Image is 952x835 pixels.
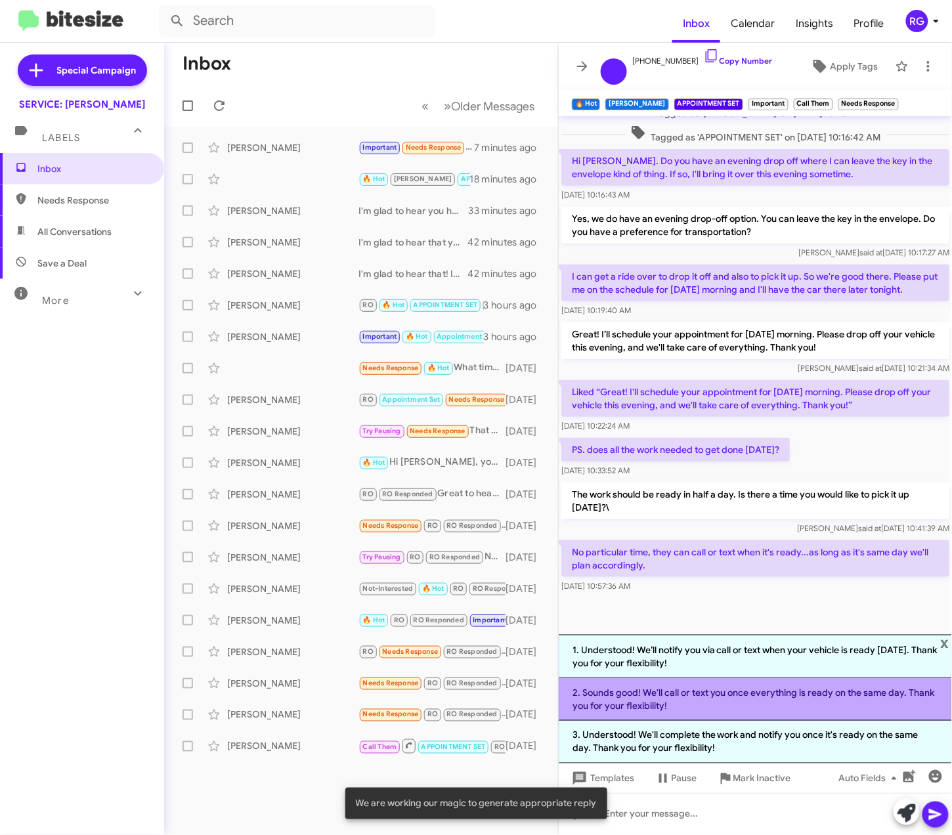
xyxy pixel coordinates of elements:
[906,10,928,32] div: RG
[358,486,506,502] div: Great to hear you're satisfied! If you need to schedule any maintenance or repairs, feel free to ...
[674,98,743,110] small: APPOINTMENT SET
[798,363,949,373] span: [PERSON_NAME] [DATE] 10:21:34 AM
[358,171,470,186] div: No particular time, they can call or text when it's ready...as long as it's same day we'll plan a...
[159,5,435,37] input: Search
[414,93,542,119] nav: Page navigation example
[506,519,548,532] div: [DATE]
[363,553,401,561] span: Try Pausing
[733,767,791,790] span: Mark Inactive
[559,767,645,790] button: Templates
[559,721,952,763] li: 3. Understood! We'll complete the work and notify you once it's ready on the same day. Thank you ...
[506,708,548,721] div: [DATE]
[561,482,949,519] p: The work should be ready in half a day. Is there a time you would like to pick it up [DATE]?\
[227,708,358,721] div: [PERSON_NAME]
[561,190,630,200] span: [DATE] 10:16:43 AM
[363,301,374,309] span: RO
[57,64,137,77] span: Special Campaign
[561,380,949,417] p: Liked “Great! I'll schedule your appointment for [DATE] morning. Please drop off your vehicle thi...
[672,5,720,43] a: Inbox
[829,767,913,790] button: Auto Fields
[227,393,358,406] div: [PERSON_NAME]
[839,767,902,790] span: Auto Fields
[559,635,952,678] li: 1. Understood! We’ll notify you via call or text when your vehicle is ready [DATE]. Thank you for...
[363,679,419,687] span: Needs Response
[449,395,505,404] span: Needs Response
[422,98,429,114] span: «
[469,236,548,249] div: 42 minutes ago
[941,635,949,651] span: x
[422,743,486,752] span: APPOINTMENT SET
[473,584,523,593] span: RO Responded
[414,93,437,119] button: Previous
[410,427,465,435] span: Needs Response
[406,332,428,341] span: 🔥 Hot
[394,175,452,183] span: [PERSON_NAME]
[561,322,949,359] p: Great! I’ll schedule your appointment for [DATE] morning. Please drop off your vehicle this eveni...
[561,207,949,244] p: Yes, we do have an evening drop-off option. You can leave the key in the envelope. Do you have a ...
[19,98,145,111] div: SERVICE: [PERSON_NAME]
[859,363,882,373] span: said at
[559,678,952,721] li: 2. Sounds good! We'll call or text you once everything is ready on the same day. Thank you for yo...
[410,553,420,561] span: RO
[358,204,469,217] div: I'm glad to hear you had a positive experience! If you need to book your next appointment or have...
[838,98,899,110] small: Needs Response
[469,204,548,217] div: 33 minutes ago
[794,98,833,110] small: Call Them
[358,612,506,628] div: No
[382,490,433,498] span: RO Responded
[447,679,498,687] span: RO Responded
[358,267,469,280] div: I'm glad to hear that! If you have any future maintenance or repair needs, feel free to reach out...
[382,395,440,404] span: Appointment Set
[798,247,949,257] span: [PERSON_NAME] [DATE] 10:17:27 AM
[363,364,419,372] span: Needs Response
[561,265,949,301] p: I can get a ride over to drop it off and also to pick it up. So we're good there. Please put me o...
[451,99,534,114] span: Older Messages
[363,175,385,183] span: 🔥 Hot
[37,194,149,207] span: Needs Response
[506,393,548,406] div: [DATE]
[447,710,498,719] span: RO Responded
[358,360,506,375] div: What time will my car be ready?
[363,143,397,152] span: Important
[358,675,506,691] div: Hi [PERSON_NAME], Visit was for an existing site. I always have great experience working your tea...
[895,10,938,32] button: RG
[358,329,484,344] div: Hi [PERSON_NAME],Yes, we’re still offering our Service A special at $299 + tax (about half-off), ...
[358,518,506,533] div: Thank you! Will do. Have a good weekend!
[569,767,634,790] span: Templates
[447,521,498,530] span: RO Responded
[363,332,397,341] span: Important
[561,149,949,186] p: Hi [PERSON_NAME]. Do you have an evening drop off where I can leave the key in the envelope kind ...
[474,141,548,154] div: 7 minutes ago
[444,98,451,114] span: »
[785,5,844,43] span: Insights
[18,54,147,86] a: Special Campaign
[363,584,414,593] span: Not-Interested
[42,132,80,144] span: Labels
[506,362,548,375] div: [DATE]
[427,710,438,719] span: RO
[363,710,419,719] span: Needs Response
[37,257,87,270] span: Save a Deal
[382,647,438,656] span: Needs Response
[358,392,506,407] div: Liked “Hi [PERSON_NAME] it's [PERSON_NAME], Manager at Mercedes Benz of Marin. Thanks for being o...
[494,743,533,752] span: RO Historic
[363,616,385,624] span: 🔥 Hot
[707,767,802,790] button: Mark Inactive
[469,267,548,280] div: 42 minutes ago
[358,549,506,565] div: No worries just let me know when your ready, we are also open Saturdays if that helps.
[484,299,548,312] div: 3 hours ago
[720,5,785,43] a: Calendar
[227,236,358,249] div: [PERSON_NAME]
[227,267,358,280] div: [PERSON_NAME]
[561,438,790,461] p: PS. does all the work needed to get done [DATE]?
[506,614,548,627] div: [DATE]
[227,614,358,627] div: [PERSON_NAME]
[799,54,889,78] button: Apply Tags
[227,299,358,312] div: [PERSON_NAME]
[227,204,358,217] div: [PERSON_NAME]
[453,584,464,593] span: RO
[227,582,358,595] div: [PERSON_NAME]
[227,488,358,501] div: [PERSON_NAME]
[358,423,506,439] div: That sounds great I'll let you know this week thank you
